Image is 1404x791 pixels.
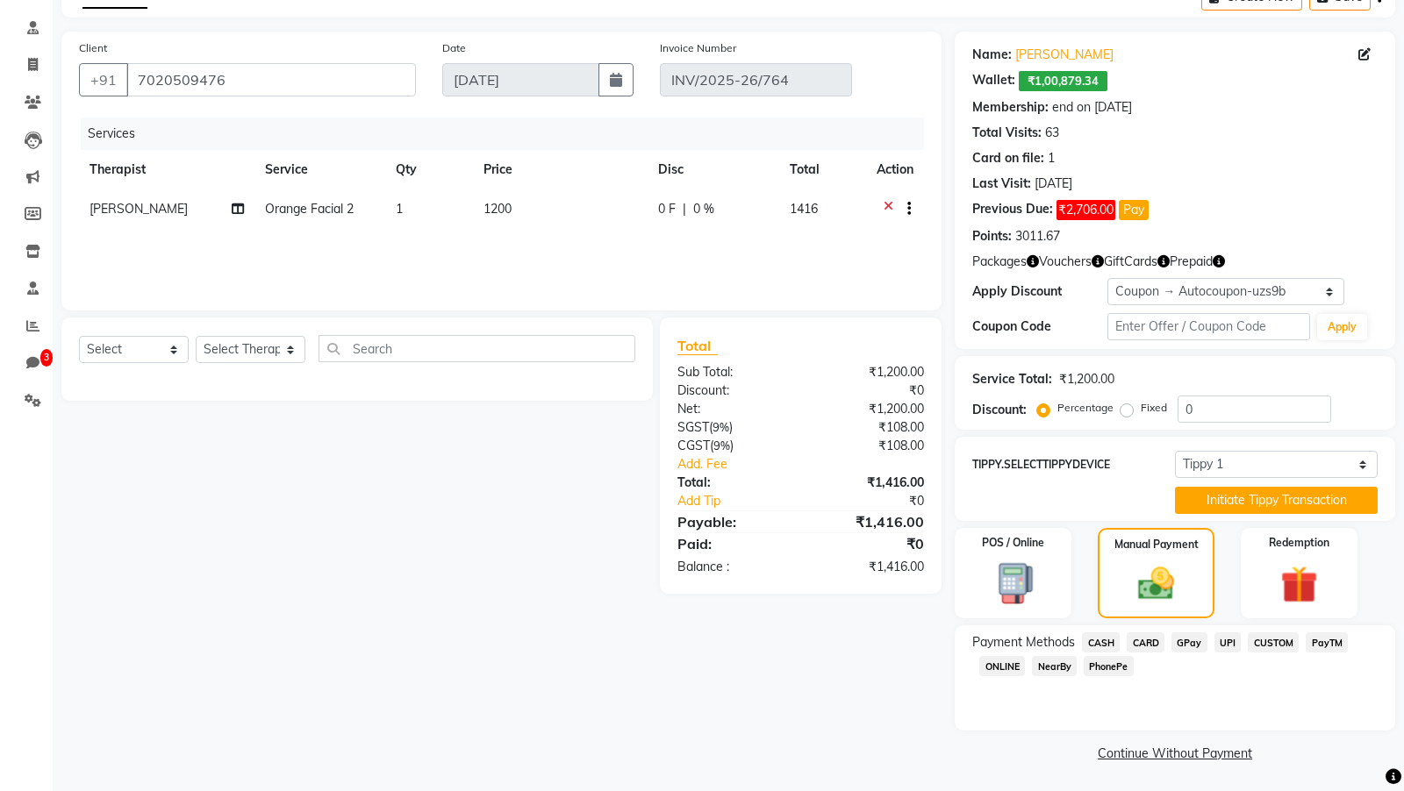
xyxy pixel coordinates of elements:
th: Total [779,150,867,189]
span: 0 % [693,200,714,218]
a: 3 [5,349,47,378]
span: SGST [677,419,709,435]
button: Initiate Tippy Transaction [1175,487,1378,514]
span: 1416 [790,201,818,217]
label: POS / Online [982,535,1044,551]
span: CASH [1082,632,1120,652]
span: 0 F [658,200,676,218]
div: ₹108.00 [801,418,938,437]
div: Paid: [664,533,801,554]
div: Service Total: [972,370,1052,388]
span: 3 [40,349,53,367]
div: Total Visits: [972,124,1042,142]
div: ₹0 [801,381,938,400]
span: 9% [713,438,730,453]
label: TIPPY.SELECTTIPPYDEVICE [972,457,1175,473]
div: Sub Total: [664,363,801,381]
a: [PERSON_NAME] [1015,46,1114,64]
span: CUSTOM [1248,632,1299,652]
div: Membership: [972,98,1049,117]
div: Previous Due: [972,200,1053,220]
div: Net: [664,400,801,418]
a: Add. Fee [664,455,937,474]
label: Date [442,40,466,56]
div: ₹1,200.00 [1059,370,1114,388]
th: Price [473,150,648,189]
div: 1 [1048,149,1055,167]
span: Packages [972,253,1027,271]
img: _pos-terminal.svg [983,561,1044,606]
div: ₹1,200.00 [801,363,938,381]
span: Vouchers [1039,253,1092,271]
span: ₹2,706.00 [1057,200,1115,220]
div: 3011.67 [1015,227,1060,246]
button: Apply [1317,314,1367,340]
th: Service [254,150,386,189]
div: 63 [1045,124,1059,142]
span: Orange Facial 2 [265,201,354,217]
div: ₹108.00 [801,437,938,455]
div: Points: [972,227,1012,246]
div: ₹0 [824,492,938,510]
div: Wallet: [972,71,1015,91]
div: Services [81,118,937,150]
div: Balance : [664,558,801,576]
label: Invoice Number [660,40,736,56]
span: CARD [1127,632,1164,652]
span: GPay [1171,632,1207,652]
span: Total [677,337,718,355]
div: ( ) [664,418,801,437]
span: Prepaid [1170,253,1213,271]
a: Add Tip [664,492,824,510]
div: Total: [664,474,801,492]
div: [DATE] [1035,175,1072,193]
span: NearBy [1032,656,1077,676]
input: Search by Name/Mobile/Email/Code [126,63,416,96]
a: Continue Without Payment [958,745,1392,763]
div: Payable: [664,511,801,532]
label: Client [79,40,107,56]
th: Action [866,150,924,189]
div: Coupon Code [972,317,1107,336]
th: Qty [385,150,473,189]
th: Therapist [79,150,254,189]
button: Pay [1119,200,1149,220]
input: Enter Offer / Coupon Code [1107,313,1310,340]
div: ₹1,200.00 [801,400,938,418]
div: Last Visit: [972,175,1031,193]
div: Apply Discount [972,282,1107,301]
span: ONLINE [979,656,1025,676]
label: Fixed [1141,400,1167,416]
th: Disc [648,150,779,189]
span: | [683,200,686,218]
label: Redemption [1269,535,1329,551]
div: Discount: [972,401,1027,419]
button: +91 [79,63,128,96]
div: Discount: [664,381,801,400]
span: 1 [396,201,403,217]
span: PayTM [1306,632,1348,652]
div: Card on file: [972,149,1044,167]
span: Payment Methods [972,633,1075,652]
div: ₹1,416.00 [801,511,938,532]
span: PhonePe [1084,656,1134,676]
div: ₹1,416.00 [801,474,938,492]
label: Percentage [1057,400,1114,416]
img: _gift.svg [1269,561,1330,608]
label: Manual Payment [1114,537,1199,552]
span: CGST [677,438,710,453]
div: end on [DATE] [1052,98,1132,117]
span: UPI [1214,632,1242,652]
div: Name: [972,46,1012,64]
img: _cash.svg [1127,563,1186,604]
span: [PERSON_NAME] [90,201,188,217]
input: Search [319,335,635,362]
span: GiftCards [1104,253,1157,271]
span: ₹1,00,879.34 [1019,71,1107,91]
div: ₹1,416.00 [801,558,938,576]
span: 1200 [484,201,512,217]
span: 9% [713,420,729,434]
div: ₹0 [801,533,938,554]
div: ( ) [664,437,801,455]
